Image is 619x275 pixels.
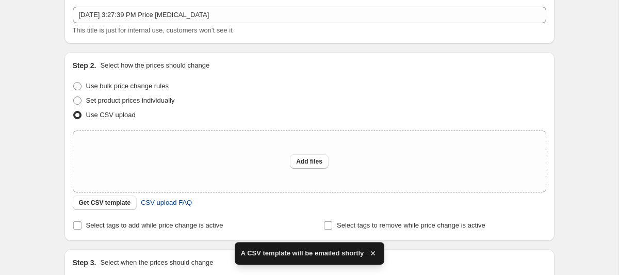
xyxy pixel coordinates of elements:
h2: Step 2. [73,60,96,71]
span: Use bulk price change rules [86,82,169,90]
p: Select when the prices should change [100,257,213,268]
span: Select tags to remove while price change is active [337,221,485,229]
span: Add files [296,157,322,166]
span: A CSV template will be emailed shortly [241,248,364,258]
button: Get CSV template [73,196,137,210]
span: Get CSV template [79,199,131,207]
input: 30% off holiday sale [73,7,546,23]
span: Use CSV upload [86,111,136,119]
span: Select tags to add while price change is active [86,221,223,229]
h2: Step 3. [73,257,96,268]
span: Set product prices individually [86,96,175,104]
p: Select how the prices should change [100,60,209,71]
span: This title is just for internal use, customers won't see it [73,26,233,34]
a: CSV upload FAQ [135,195,198,211]
button: Add files [290,154,329,169]
span: CSV upload FAQ [141,198,192,208]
